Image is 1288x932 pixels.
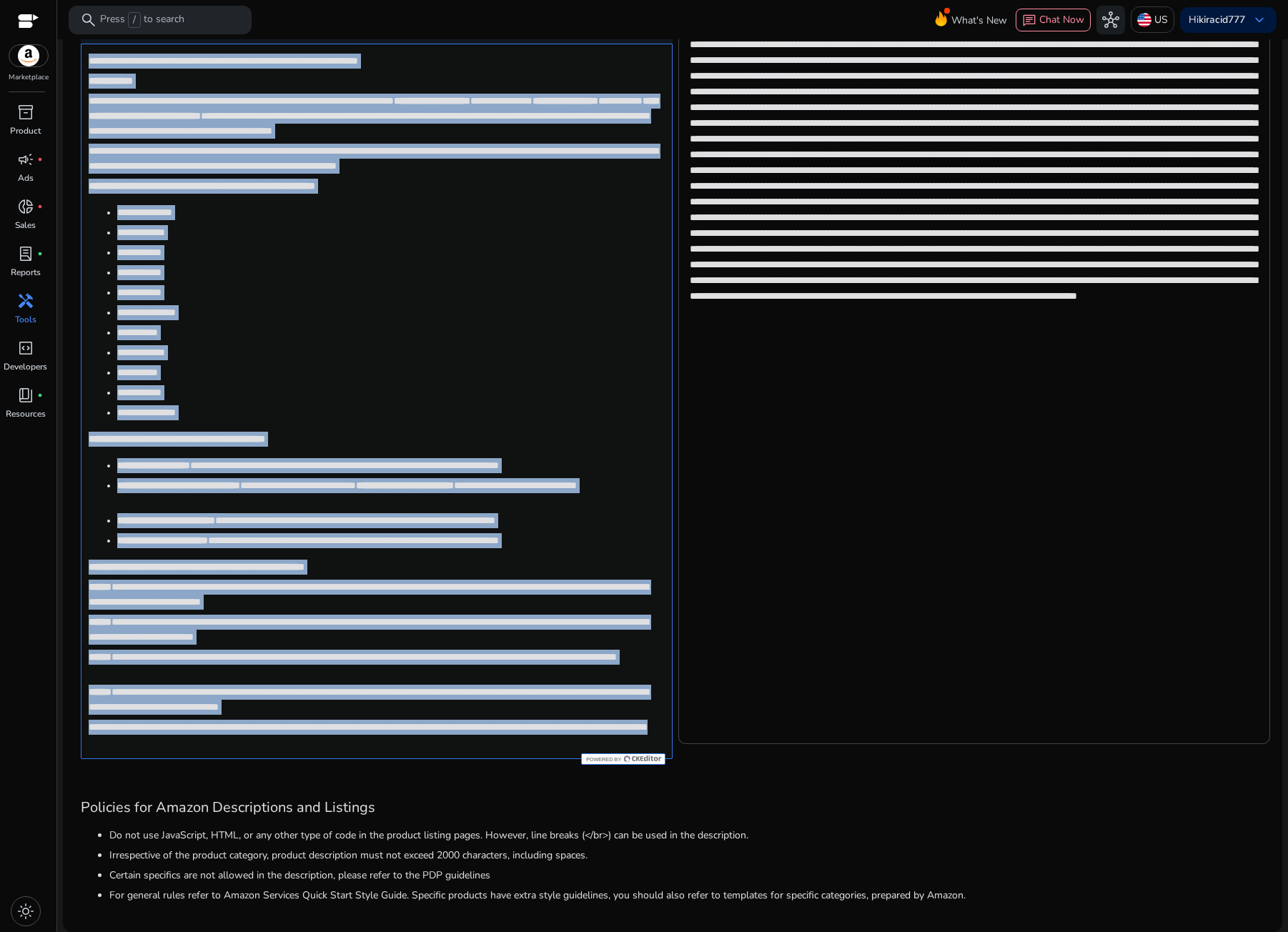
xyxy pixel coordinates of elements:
p: Ads [18,172,34,184]
span: donut_small [17,198,34,215]
h3: Policies for Amazon Descriptions and Listings [81,799,1264,816]
img: us.svg [1137,13,1151,27]
p: Resources [6,407,46,420]
div: Rich Text Editor. Editing area: main. Press Alt+0 for help. [81,44,673,759]
span: book_4 [17,387,34,404]
span: fiber_manual_record [37,204,43,209]
button: hub [1096,6,1125,34]
p: Developers [4,360,47,373]
span: hub [1102,11,1119,29]
span: What's New [951,8,1007,33]
span: fiber_manual_record [37,251,43,257]
span: inventory_2 [17,104,34,121]
li: Do not use JavaScript, HTML, or any other type of code in the product listing pages. However, lin... [109,828,1264,843]
img: amazon.svg [9,45,48,66]
p: Tools [15,313,36,326]
span: code_blocks [17,339,34,357]
p: Marketplace [9,72,49,83]
span: handyman [17,292,34,309]
p: Sales [15,219,36,232]
span: campaign [17,151,34,168]
p: Hi [1189,15,1245,25]
span: Chat Now [1039,13,1084,26]
p: US [1154,7,1168,32]
span: search [80,11,97,29]
p: Press to search [100,12,184,28]
span: keyboard_arrow_down [1251,11,1268,29]
span: Powered by [585,756,621,763]
span: / [128,12,141,28]
span: light_mode [17,903,34,920]
li: Irrespective of the product category, product description must not exceed 2000 characters, includ... [109,848,1264,863]
li: For general rules refer to Amazon Services Quick Start Style Guide. Specific products have extra ... [109,888,1264,903]
p: Reports [11,266,41,279]
span: lab_profile [17,245,34,262]
b: kiracid777 [1199,13,1245,26]
li: Certain specifics are not allowed in the description, please refer to the PDP guidelines [109,868,1264,883]
span: chat [1022,14,1036,28]
span: fiber_manual_record [37,157,43,162]
p: Product [10,124,41,137]
button: chatChat Now [1016,9,1091,31]
span: fiber_manual_record [37,392,43,398]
